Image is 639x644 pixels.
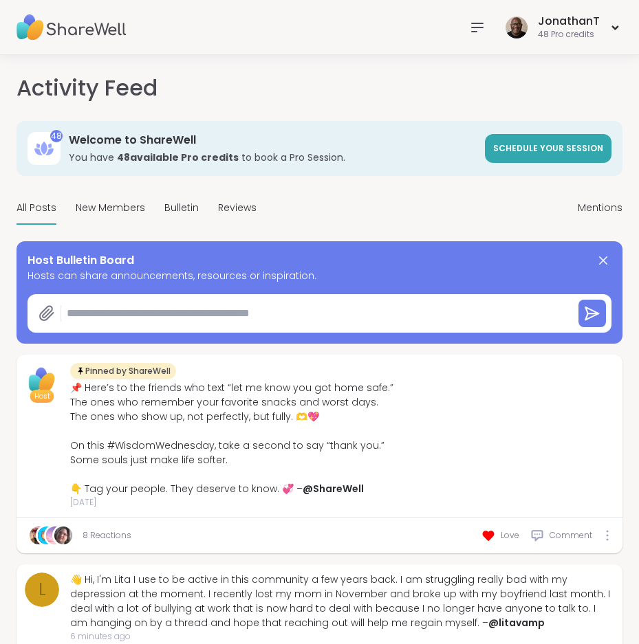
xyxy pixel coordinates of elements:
[17,71,158,104] h1: Activity Feed
[70,381,393,496] div: 📌 Here’s to the friends who text “let me know you got home safe.” The ones who remember your favo...
[28,269,611,283] span: Hosts can share announcements, resources or inspiration.
[17,201,56,215] span: All Posts
[46,526,64,544] img: CharIotte
[25,573,59,607] a: l
[117,151,239,164] b: 48 available Pro credit s
[218,201,257,215] span: Reviews
[50,130,63,142] div: 48
[69,133,477,148] h3: Welcome to ShareWell
[83,529,131,542] a: 8 Reactions
[493,142,603,154] span: Schedule your session
[538,14,600,29] div: JonathanT
[70,630,614,643] span: 6 minutes ago
[25,363,59,397] img: ShareWell
[69,151,477,164] h3: You have to book a Pro Session.
[70,496,393,509] span: [DATE]
[17,3,127,52] img: ShareWell Nav Logo
[485,134,611,163] a: Schedule your session
[506,16,528,38] img: JonathanT
[28,252,134,269] span: Host Bulletin Board
[70,363,176,379] div: Pinned by ShareWell
[501,529,519,542] span: Love
[30,526,47,544] img: Britters
[76,201,145,215] span: New Members
[550,529,592,542] span: Comment
[303,482,364,496] a: @ShareWell
[39,577,46,602] span: l
[538,29,600,41] div: 48 Pro credits
[38,526,56,544] img: 0tterly
[70,573,614,630] div: 👋 Hi, I'm Lita I use to be active in this community a few years back. I am struggling really bad ...
[488,616,545,630] a: @litavamp
[164,201,199,215] span: Bulletin
[578,201,622,215] span: Mentions
[54,526,72,544] img: laurarose
[34,391,50,401] span: Host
